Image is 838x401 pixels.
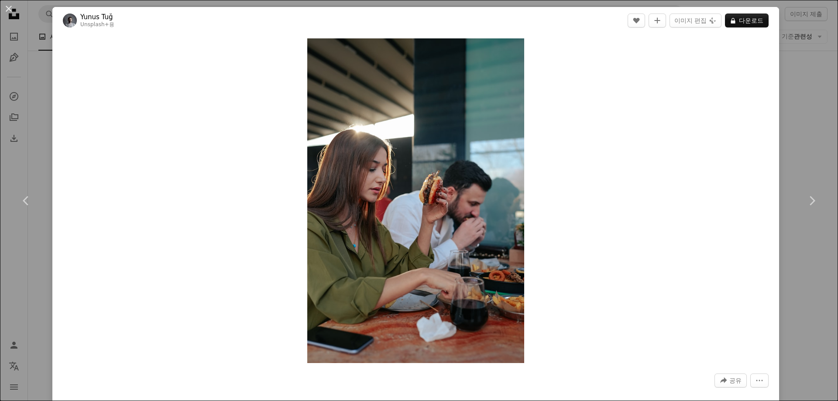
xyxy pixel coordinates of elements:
[750,374,769,387] button: 더 많은 작업
[80,21,114,28] div: 용
[725,14,769,27] button: 다운로드
[729,374,742,387] span: 공유
[649,14,666,27] button: 컬렉션에 추가
[670,14,721,27] button: 이미지 편집
[63,14,77,27] img: Yunus Tuğ의 프로필로 이동
[307,38,524,363] img: 식탁에 앉아 음식을 먹는 남자와 여자
[786,159,838,243] a: 다음
[80,13,114,21] a: Yunus Tuğ
[628,14,645,27] button: 좋아요
[80,21,109,27] a: Unsplash+
[307,38,524,363] button: 이 이미지 확대
[714,374,747,387] button: 이 이미지 공유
